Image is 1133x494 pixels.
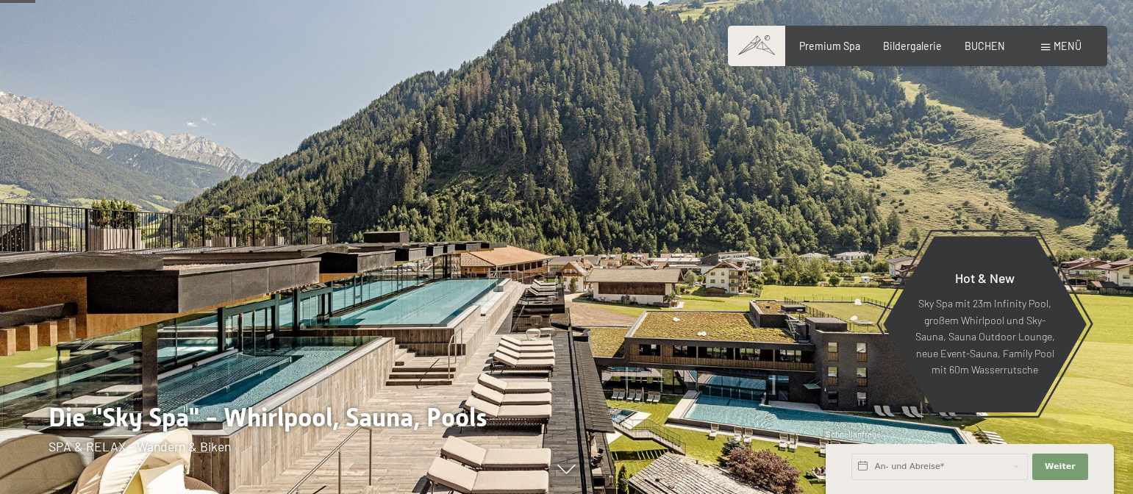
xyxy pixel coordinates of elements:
[799,40,860,52] a: Premium Spa
[955,270,1015,286] span: Hot & New
[882,235,1087,413] a: Hot & New Sky Spa mit 23m Infinity Pool, großem Whirlpool und Sky-Sauna, Sauna Outdoor Lounge, ne...
[424,282,546,296] span: Einwilligung Marketing*
[1054,40,1082,52] span: Menü
[883,40,942,52] a: Bildergalerie
[1045,461,1076,473] span: Weiter
[1032,454,1088,480] button: Weiter
[824,462,827,473] span: 1
[826,429,881,439] span: Schnellanfrage
[915,296,1055,379] p: Sky Spa mit 23m Infinity Pool, großem Whirlpool und Sky-Sauna, Sauna Outdoor Lounge, neue Event-S...
[965,40,1005,52] a: BUCHEN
